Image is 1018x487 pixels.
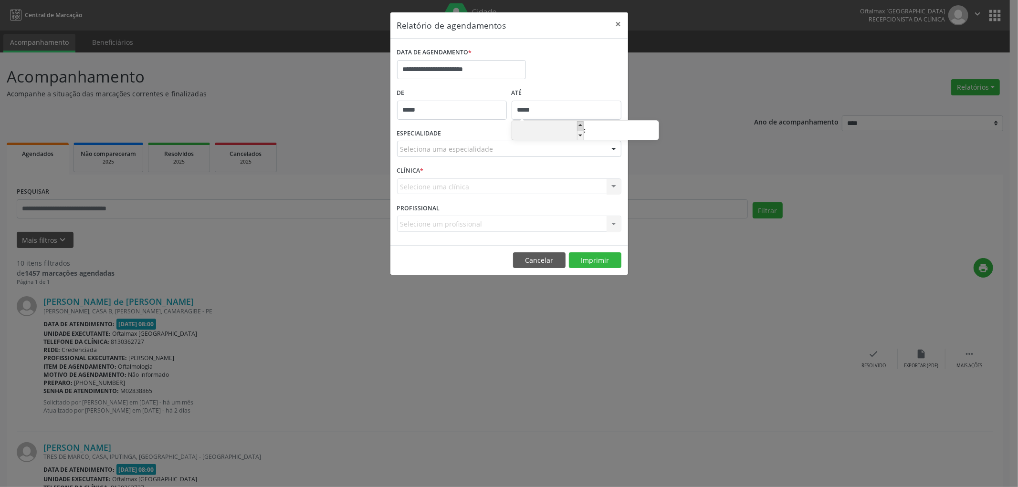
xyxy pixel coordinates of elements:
[397,164,424,178] label: CLÍNICA
[512,86,621,101] label: ATÉ
[587,122,659,141] input: Minute
[397,45,472,60] label: DATA DE AGENDAMENTO
[584,121,587,140] span: :
[513,252,566,269] button: Cancelar
[569,252,621,269] button: Imprimir
[512,122,584,141] input: Hour
[397,86,507,101] label: De
[609,12,628,36] button: Close
[397,126,441,141] label: ESPECIALIDADE
[400,144,493,154] span: Seleciona uma especialidade
[397,201,440,216] label: PROFISSIONAL
[397,19,506,31] h5: Relatório de agendamentos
